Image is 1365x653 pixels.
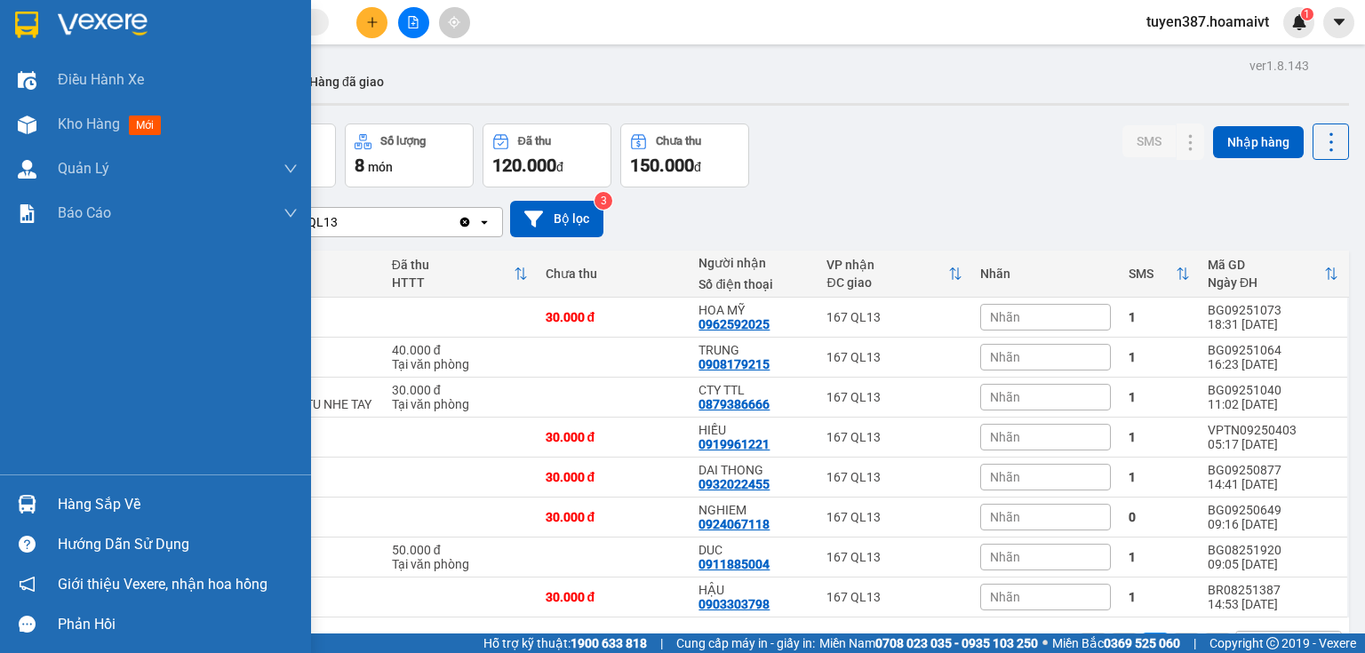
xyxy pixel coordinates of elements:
div: 1 [1129,590,1190,604]
span: ⚪️ [1042,640,1048,647]
div: 16:23 [DATE] [1208,357,1338,371]
th: Toggle SortBy [818,251,971,298]
div: VP nhận [826,258,948,272]
span: Quản Lý [58,157,109,179]
div: 167 QL13 [826,590,962,604]
th: Toggle SortBy [1120,251,1199,298]
div: 30.000 đ [546,590,682,604]
div: HTTT [392,275,514,290]
div: 167 QL13 [826,550,962,564]
div: ver 1.8.143 [1249,56,1309,76]
div: 18:31 [DATE] [1208,317,1338,331]
div: CTY TTL [698,383,809,397]
div: 167 QL13 [826,350,962,364]
span: Nhãn [990,470,1020,484]
span: Nhãn [990,430,1020,444]
th: Toggle SortBy [1199,251,1347,298]
div: ĐC giao [826,275,948,290]
span: caret-down [1331,14,1347,30]
img: warehouse-icon [18,115,36,134]
div: BG09251064 [1208,343,1338,357]
div: 09:16 [DATE] [1208,517,1338,531]
button: Đã thu120.000đ [483,123,611,187]
span: Báo cáo [58,202,111,224]
div: 0911885004 [698,557,770,571]
div: 0932022455 [698,477,770,491]
div: 1 [1129,550,1190,564]
button: Bộ lọc [510,201,603,237]
div: Đã thu [392,258,514,272]
span: 8 [355,155,364,176]
button: aim [439,7,470,38]
img: warehouse-icon [18,160,36,179]
span: Nhãn [990,310,1020,324]
div: BG09250877 [1208,463,1338,477]
span: aim [448,16,460,28]
span: Cung cấp máy in - giấy in: [676,633,815,653]
span: món [368,160,393,174]
div: BG09250649 [1208,503,1338,517]
div: BG09251040 [1208,383,1338,397]
div: Tại văn phòng [392,397,528,411]
div: Ngày ĐH [1208,275,1324,290]
strong: 0369 525 060 [1104,636,1180,650]
img: warehouse-icon [18,71,36,90]
sup: 3 [595,192,612,210]
input: Selected 167 QL13. [339,213,341,231]
span: Nhãn [990,350,1020,364]
div: 1 [1129,470,1190,484]
img: icon-new-feature [1291,14,1307,30]
span: copyright [1266,637,1279,649]
span: mới [129,115,161,135]
div: TRUNG [698,343,809,357]
span: Nhãn [990,510,1020,524]
button: Số lượng8món [345,123,474,187]
button: Nhập hàng [1213,126,1304,158]
span: Miền Bắc [1052,633,1180,653]
span: message [19,616,36,633]
div: 0924067118 [698,517,770,531]
div: 167 QL13 [826,390,962,404]
div: 0908179215 [698,357,770,371]
div: 09:05 [DATE] [1208,557,1338,571]
div: DAI THONG [698,463,809,477]
div: 167 QL13 [826,510,962,524]
div: 0879386666 [698,397,770,411]
div: 40.000 đ [392,343,528,357]
div: 0 [1129,510,1190,524]
span: down [283,162,298,176]
div: Hướng dẫn sử dụng [58,531,298,558]
span: | [1193,633,1196,653]
span: Nhãn [990,590,1020,604]
div: BG09251073 [1208,303,1338,317]
div: Người nhận [698,256,809,270]
div: 14:53 [DATE] [1208,597,1338,611]
div: DUC [698,543,809,557]
div: Đã thu [518,135,551,147]
div: HẬU [698,583,809,597]
span: | [660,633,663,653]
div: 30.000 đ [546,310,682,324]
span: tuyen387.hoamaivt [1132,11,1283,33]
div: HIẾU [698,423,809,437]
button: Hàng đã giao [295,60,398,103]
span: 1 [1304,8,1310,20]
div: SMS [1129,267,1176,281]
div: 1 [1129,310,1190,324]
div: HOA MỸ [698,303,809,317]
div: NGHIEM [698,503,809,517]
span: plus [366,16,379,28]
div: 05:17 [DATE] [1208,437,1338,451]
div: Mã GD [1208,258,1324,272]
div: 0919961221 [698,437,770,451]
div: BG08251920 [1208,543,1338,557]
span: 150.000 [630,155,694,176]
span: Giới thiệu Vexere, nhận hoa hồng [58,573,267,595]
div: Chưa thu [656,135,701,147]
span: Miền Nam [819,633,1038,653]
span: Nhãn [990,390,1020,404]
div: 1 [1129,350,1190,364]
div: Số lượng [380,135,426,147]
div: 0903303798 [698,597,770,611]
th: Toggle SortBy [383,251,537,298]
